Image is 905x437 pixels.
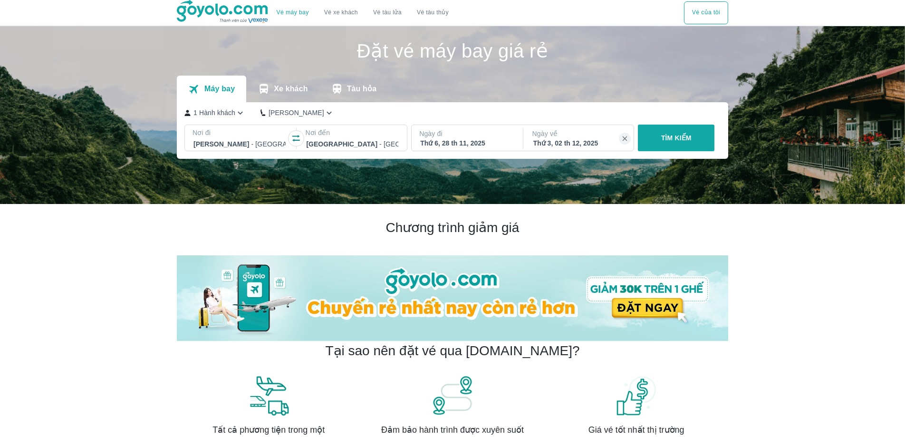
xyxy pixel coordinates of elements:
span: Đảm bảo hành trình được xuyên suốt [381,424,524,436]
button: 1 Hành khách [184,108,245,118]
p: Nơi đi [193,128,287,137]
img: banner [247,375,290,417]
p: 1 Hành khách [193,108,235,117]
button: Vé của tôi [684,1,728,24]
h2: Tại sao nên đặt vé qua [DOMAIN_NAME]? [325,342,579,359]
p: Nơi đến [305,128,399,137]
button: Vé tàu thủy [409,1,456,24]
div: choose transportation mode [684,1,728,24]
img: banner [615,375,658,417]
img: banner-home [177,255,728,341]
a: Vé máy bay [277,9,309,16]
div: Thứ 3, 02 th 12, 2025 [533,138,626,148]
span: Giá vé tốt nhất thị trường [588,424,684,436]
p: Tàu hỏa [347,84,377,94]
p: [PERSON_NAME] [269,108,324,117]
a: Vé xe khách [324,9,358,16]
p: Máy bay [204,84,235,94]
h1: Đặt vé máy bay giá rẻ [177,41,728,60]
button: TÌM KIẾM [638,125,714,151]
div: choose transportation mode [269,1,456,24]
div: Thứ 6, 28 th 11, 2025 [420,138,512,148]
a: Vé tàu lửa [366,1,409,24]
p: Ngày về [532,129,626,138]
img: banner [431,375,474,417]
button: [PERSON_NAME] [260,108,334,118]
p: TÌM KIẾM [661,133,692,143]
span: Tất cả phương tiện trong một [212,424,325,436]
p: Ngày đi [419,129,513,138]
div: transportation tabs [177,76,388,102]
p: Xe khách [274,84,308,94]
h2: Chương trình giảm giá [177,219,728,236]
